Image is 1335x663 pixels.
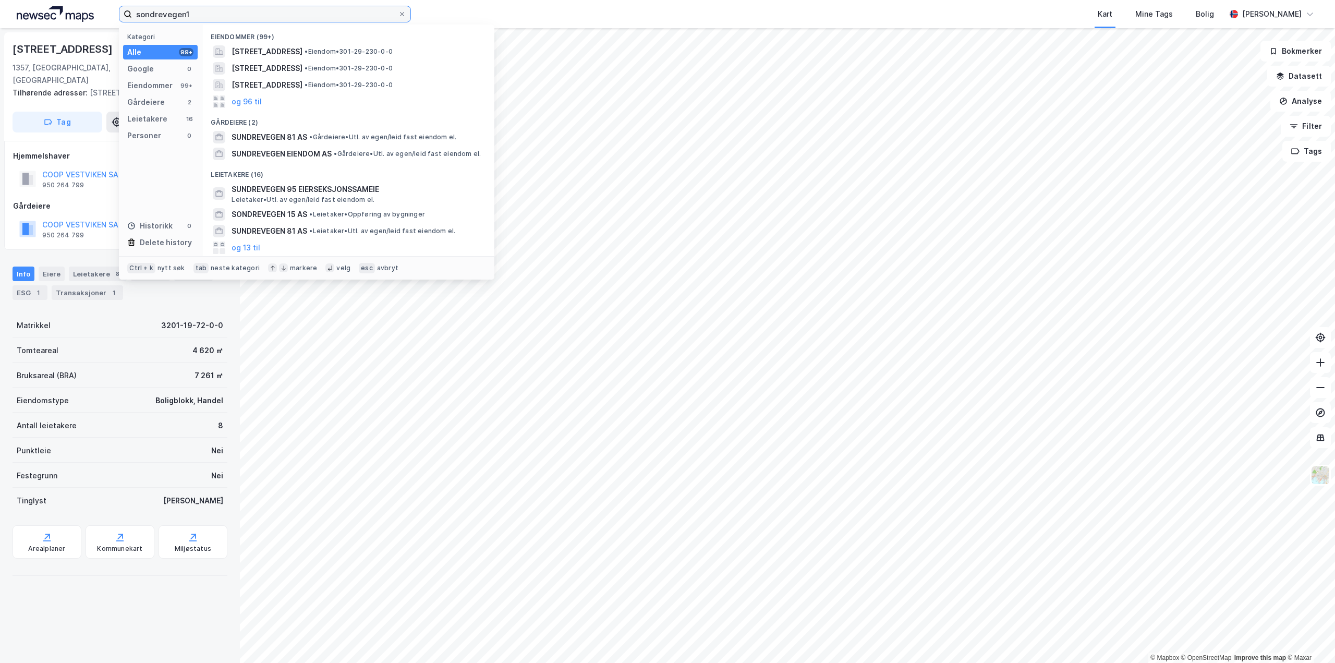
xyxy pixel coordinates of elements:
[309,227,455,235] span: Leietaker • Utl. av egen/leid fast eiendom el.
[305,64,308,72] span: •
[232,95,262,108] button: og 96 til
[211,264,260,272] div: neste kategori
[305,81,393,89] span: Eiendom • 301-29-230-0-0
[1135,8,1173,20] div: Mine Tags
[157,264,185,272] div: nytt søk
[13,112,102,132] button: Tag
[127,113,167,125] div: Leietakere
[1270,91,1331,112] button: Analyse
[1242,8,1302,20] div: [PERSON_NAME]
[17,344,58,357] div: Tomteareal
[127,63,154,75] div: Google
[112,269,123,279] div: 8
[232,242,260,254] button: og 13 til
[127,220,173,232] div: Historikk
[1150,654,1179,661] a: Mapbox
[232,148,332,160] span: SUNDREVEGEN EIENDOM AS
[13,88,90,97] span: Tilhørende adresser:
[185,98,193,106] div: 2
[305,47,308,55] span: •
[108,287,119,298] div: 1
[140,236,192,249] div: Delete history
[1098,8,1112,20] div: Kart
[185,65,193,73] div: 0
[127,96,165,109] div: Gårdeiere
[17,419,77,432] div: Antall leietakere
[309,210,425,219] span: Leietaker • Oppføring av bygninger
[13,267,34,281] div: Info
[127,46,141,58] div: Alle
[232,183,482,196] span: SUNDREVEGEN 95 EIERSEKSJONSSAMEIE
[17,444,51,457] div: Punktleie
[193,263,209,273] div: tab
[13,150,227,162] div: Hjemmelshaver
[33,287,43,298] div: 1
[195,369,223,382] div: 7 261 ㎡
[359,263,375,273] div: esc
[1181,654,1232,661] a: OpenStreetMap
[161,319,223,332] div: 3201-19-72-0-0
[127,33,198,41] div: Kategori
[232,225,307,237] span: SUNDREVEGEN 81 AS
[42,181,84,189] div: 950 264 799
[28,545,65,553] div: Arealplaner
[179,81,193,90] div: 99+
[305,47,393,56] span: Eiendom • 301-29-230-0-0
[232,62,302,75] span: [STREET_ADDRESS]
[232,131,307,143] span: SUNDREVEGEN 81 AS
[336,264,350,272] div: velg
[1282,141,1331,162] button: Tags
[179,48,193,56] div: 99+
[127,263,155,273] div: Ctrl + k
[334,150,481,158] span: Gårdeiere • Utl. av egen/leid fast eiendom el.
[309,210,312,218] span: •
[309,133,456,141] span: Gårdeiere • Utl. av egen/leid fast eiendom el.
[1283,613,1335,663] iframe: Chat Widget
[127,129,161,142] div: Personer
[211,444,223,457] div: Nei
[232,45,302,58] span: [STREET_ADDRESS]
[309,133,312,141] span: •
[211,469,223,482] div: Nei
[1260,41,1331,62] button: Bokmerker
[305,81,308,89] span: •
[185,115,193,123] div: 16
[13,41,115,57] div: [STREET_ADDRESS]
[202,110,494,129] div: Gårdeiere (2)
[1196,8,1214,20] div: Bolig
[13,87,219,99] div: [STREET_ADDRESS]
[1283,613,1335,663] div: Kontrollprogram for chat
[163,495,223,507] div: [PERSON_NAME]
[185,131,193,140] div: 0
[17,319,51,332] div: Matrikkel
[97,545,142,553] div: Kommunekart
[175,545,211,553] div: Miljøstatus
[52,285,123,300] div: Transaksjoner
[1234,654,1286,661] a: Improve this map
[17,6,94,22] img: logo.a4113a55bc3d86da70a041830d287a7e.svg
[127,79,173,92] div: Eiendommer
[232,196,374,204] span: Leietaker • Utl. av egen/leid fast eiendom el.
[17,469,57,482] div: Festegrunn
[13,200,227,212] div: Gårdeiere
[155,394,223,407] div: Boligblokk, Handel
[202,162,494,181] div: Leietakere (16)
[17,394,69,407] div: Eiendomstype
[13,62,148,87] div: 1357, [GEOGRAPHIC_DATA], [GEOGRAPHIC_DATA]
[202,25,494,43] div: Eiendommer (99+)
[218,419,223,432] div: 8
[305,64,393,73] span: Eiendom • 301-29-230-0-0
[17,369,77,382] div: Bruksareal (BRA)
[232,79,302,91] span: [STREET_ADDRESS]
[185,222,193,230] div: 0
[192,344,223,357] div: 4 620 ㎡
[39,267,65,281] div: Eiere
[1281,116,1331,137] button: Filter
[334,150,337,158] span: •
[132,6,398,22] input: Søk på adresse, matrikkel, gårdeiere, leietakere eller personer
[232,208,307,221] span: SONDREVEGEN 15 AS
[42,231,84,239] div: 950 264 799
[13,285,47,300] div: ESG
[377,264,398,272] div: avbryt
[17,495,46,507] div: Tinglyst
